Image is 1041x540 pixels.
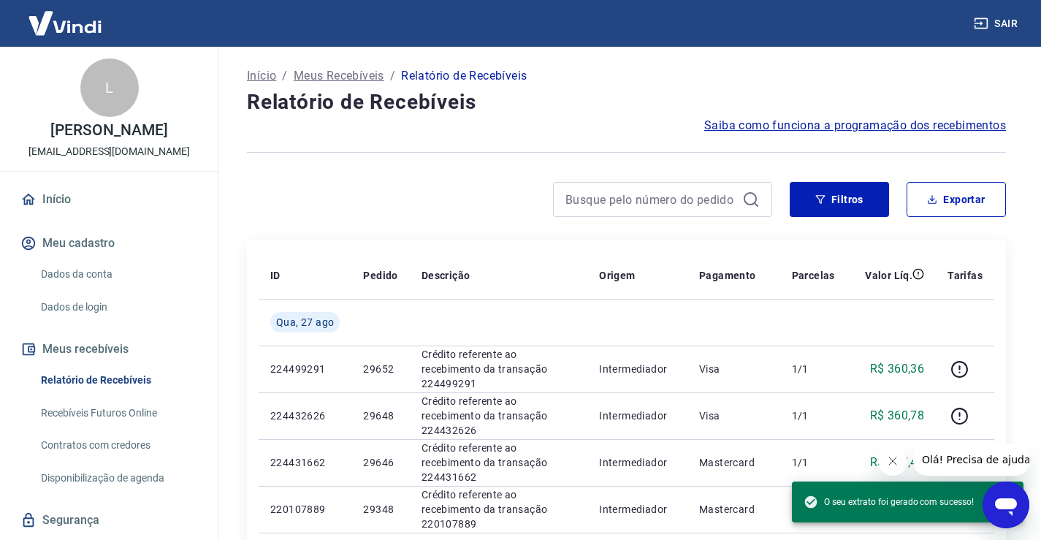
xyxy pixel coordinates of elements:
p: Mastercard [699,455,769,470]
p: Crédito referente ao recebimento da transação 224432626 [422,394,576,438]
span: Olá! Precisa de ajuda? [9,10,123,22]
iframe: Fechar mensagem [878,446,907,476]
p: Pagamento [699,268,756,283]
p: 224499291 [270,362,340,376]
p: 29646 [363,455,397,470]
p: 29648 [363,408,397,423]
p: Crédito referente ao recebimento da transação 224499291 [422,347,576,391]
p: Descrição [422,268,470,283]
img: Vindi [18,1,113,45]
p: 1/1 [792,362,835,376]
p: Pedido [363,268,397,283]
a: Disponibilização de agenda [35,463,201,493]
p: / [282,67,287,85]
p: Mastercard [699,502,769,517]
div: L [80,58,139,117]
a: Início [18,183,201,216]
p: Valor Líq. [865,268,912,283]
a: Dados da conta [35,259,201,289]
button: Sair [971,10,1023,37]
a: Dados de login [35,292,201,322]
p: 224431662 [270,455,340,470]
p: / [390,67,395,85]
a: Relatório de Recebíveis [35,365,201,395]
p: 1/1 [792,455,835,470]
p: 224432626 [270,408,340,423]
a: Saiba como funciona a programação dos recebimentos [704,117,1006,134]
button: Meu cadastro [18,227,201,259]
p: Intermediador [599,502,676,517]
input: Busque pelo número do pedido [565,189,736,210]
p: ID [270,268,281,283]
p: Visa [699,408,769,423]
p: Relatório de Recebíveis [401,67,527,85]
a: Segurança [18,504,201,536]
span: O seu extrato foi gerado com sucesso! [804,495,974,509]
p: 1/1 [792,408,835,423]
p: Visa [699,362,769,376]
p: R$ 360,78 [870,407,925,425]
a: Meus Recebíveis [294,67,384,85]
p: 29652 [363,362,397,376]
button: Filtros [790,182,889,217]
button: Exportar [907,182,1006,217]
a: Contratos com credores [35,430,201,460]
p: [EMAIL_ADDRESS][DOMAIN_NAME] [28,144,190,159]
p: Crédito referente ao recebimento da transação 224431662 [422,441,576,484]
p: Tarifas [947,268,983,283]
p: Crédito referente ao recebimento da transação 220107889 [422,487,576,531]
p: 29348 [363,502,397,517]
p: 220107889 [270,502,340,517]
span: Qua, 27 ago [276,315,334,330]
iframe: Mensagem da empresa [913,444,1029,476]
h4: Relatório de Recebíveis [247,88,1006,117]
p: R$ 387,48 [870,454,925,471]
a: Recebíveis Futuros Online [35,398,201,428]
p: Intermediador [599,455,676,470]
p: Parcelas [792,268,835,283]
p: R$ 360,36 [870,360,925,378]
button: Meus recebíveis [18,333,201,365]
a: Início [247,67,276,85]
p: [PERSON_NAME] [50,123,167,138]
p: Intermediador [599,408,676,423]
iframe: Botão para abrir a janela de mensagens [983,482,1029,528]
p: Origem [599,268,635,283]
p: Intermediador [599,362,676,376]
